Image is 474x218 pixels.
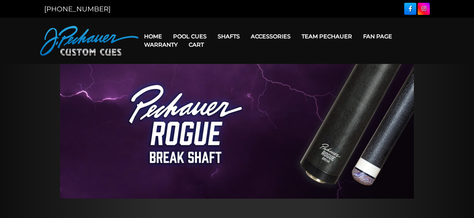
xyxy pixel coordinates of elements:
a: Fan Page [358,28,398,45]
a: Accessories [245,28,296,45]
a: Shafts [212,28,245,45]
a: Warranty [139,36,183,54]
a: Team Pechauer [296,28,358,45]
img: Pechauer Custom Cues [40,26,139,56]
a: Cart [183,36,209,54]
a: Pool Cues [168,28,212,45]
a: [PHONE_NUMBER] [44,5,111,13]
a: Home [139,28,168,45]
